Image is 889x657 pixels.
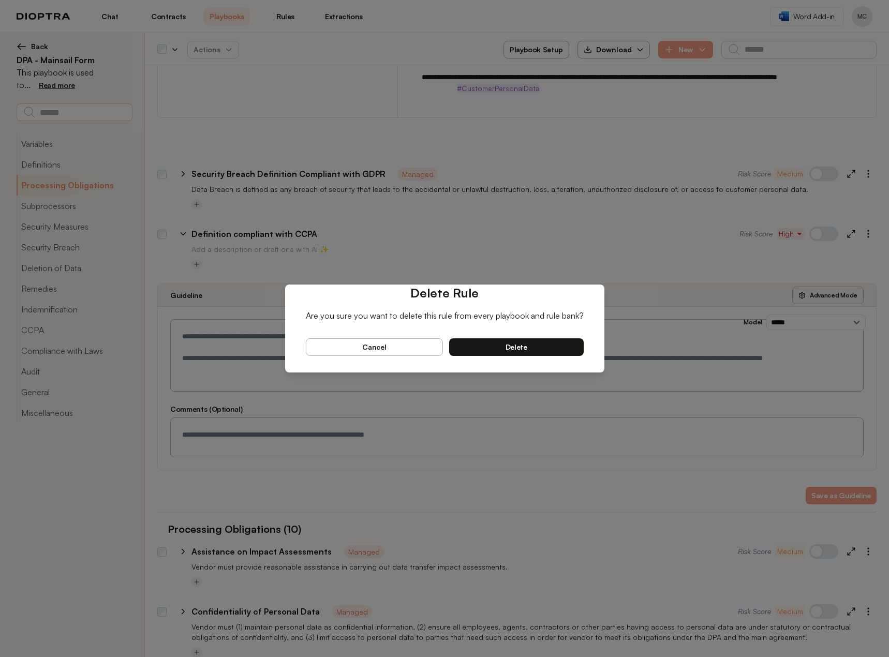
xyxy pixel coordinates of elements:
[449,338,584,356] button: delete
[306,338,443,356] button: cancel
[362,342,386,352] span: cancel
[306,309,584,322] p: Are you sure you want to delete this rule from every playbook and rule bank?
[306,285,584,301] h2: Delete Rule
[506,342,527,352] span: delete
